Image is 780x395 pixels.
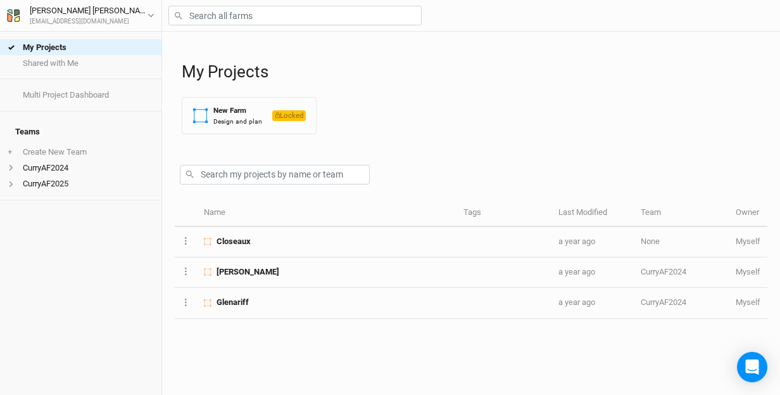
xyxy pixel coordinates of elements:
div: Open Intercom Messenger [737,352,767,382]
td: CurryAF2024 [634,288,729,318]
span: May 29, 2024 4:48 PM [558,297,595,307]
td: CurryAF2024 [634,257,729,288]
h4: Teams [8,119,154,145]
span: May 31, 2024 9:23 AM [558,267,595,276]
th: Tags [456,200,551,227]
span: + [8,147,12,157]
h1: My Projects [182,62,767,82]
div: Design and plan [213,117,262,126]
input: Search my projects by name or team [180,165,370,185]
span: mcurry@investeco.com [736,267,760,276]
input: Search all farms [168,6,422,25]
span: Locked [272,110,306,121]
th: Last Modified [551,200,634,227]
th: Owner [729,200,767,227]
button: [PERSON_NAME] [PERSON_NAME][EMAIL_ADDRESS][DOMAIN_NAME] [6,4,155,27]
span: mcurry@investeco.com [736,236,760,246]
span: Jun 6, 2024 11:26 AM [558,236,595,246]
span: Shuyler [217,266,279,278]
button: New FarmDesign and planLocked [182,97,317,134]
div: New Farm [213,105,262,116]
span: mcurry@investeco.com [736,297,760,307]
div: [PERSON_NAME] [PERSON_NAME] [30,4,148,17]
div: [EMAIL_ADDRESS][DOMAIN_NAME] [30,17,148,27]
span: Glenariff [217,297,249,308]
th: Team [634,200,729,227]
td: None [634,227,729,257]
span: Closeaux [217,236,251,247]
th: Name [197,200,456,227]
